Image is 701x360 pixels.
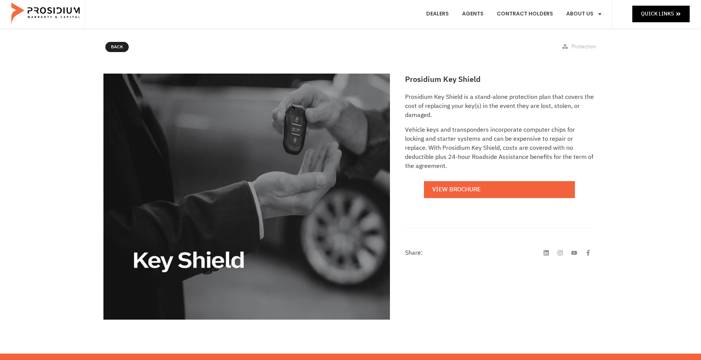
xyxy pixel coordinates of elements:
[405,74,594,85] h2: Prosidium Key Shield
[424,181,575,198] a: View Brochure
[572,43,596,51] span: Protection
[105,42,129,52] a: Back
[405,92,594,120] p: Prosidium Key Shield is a stand-alone protection plan that covers the cost of replacing your key(...
[405,125,594,171] p: Vehicle keys and transponders incorporate computer chips for locking and starter systems and can ...
[632,6,690,22] a: Quick Links
[641,9,674,18] span: Quick Links
[405,250,423,256] h4: Share:
[111,43,123,51] span: Back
